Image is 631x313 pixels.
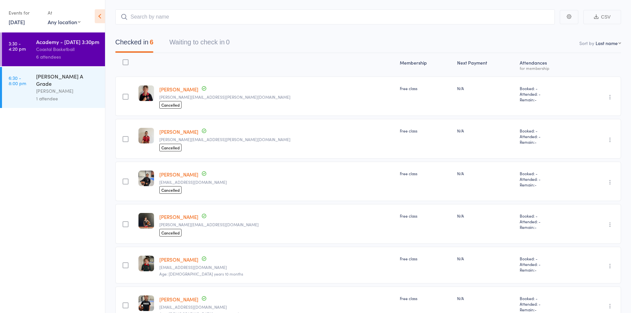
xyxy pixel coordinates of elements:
span: Remain: [520,224,576,230]
div: 0 [226,38,230,46]
button: Waiting to check in0 [169,35,230,53]
span: Booked: - [520,85,576,91]
label: Sort by [579,40,594,46]
div: At [48,7,80,18]
span: Cancelled [159,186,182,194]
span: Remain: [520,267,576,273]
span: Free class [400,256,417,261]
a: [PERSON_NAME] [159,128,198,135]
a: [DATE] [9,18,25,26]
span: - [535,267,537,273]
div: [PERSON_NAME] A Grade [36,73,99,87]
span: Booked: - [520,295,576,301]
span: Free class [400,171,417,176]
div: Next Payment [454,56,517,74]
img: image1756714966.png [138,213,154,229]
div: N/A [457,295,514,301]
div: N/A [457,85,514,91]
span: - [535,307,537,312]
div: 6 attendees [36,53,99,61]
button: Checked in6 [115,35,153,53]
div: Academy - [DATE] 3:30pm [36,38,99,45]
div: [PERSON_NAME] [36,87,99,95]
img: image1755585484.png [138,256,154,271]
div: 1 attendee [36,95,99,102]
span: Attended: - [520,261,576,267]
span: Age: [DEMOGRAPHIC_DATA] years 10 months [159,271,243,277]
span: Free class [400,128,417,133]
span: Cancelled [159,144,182,151]
div: Last name [596,40,618,46]
a: 6:30 -8:00 pm[PERSON_NAME] A Grade[PERSON_NAME]1 attendee [2,67,105,108]
div: for membership [520,66,576,70]
span: Booked: - [520,256,576,261]
div: N/A [457,171,514,176]
span: Remain: [520,307,576,312]
div: Atten­dances [517,56,578,74]
div: Coastal Basketball [36,45,99,53]
span: Booked: - [520,171,576,176]
small: info@southsidecontracting.com.au [159,265,395,270]
span: Booked: - [520,213,576,219]
span: Cancelled [159,229,182,236]
span: Free class [400,85,417,91]
div: N/A [457,213,514,219]
a: [PERSON_NAME] [159,213,198,220]
span: Attended: - [520,301,576,307]
span: Booked: - [520,128,576,133]
a: [PERSON_NAME] [159,296,198,303]
small: Emily.J.Kelly@hotmail.com [159,137,395,142]
a: [PERSON_NAME] [159,256,198,263]
div: 6 [150,38,153,46]
span: - [535,182,537,187]
img: image1756279287.png [138,128,154,143]
a: 3:30 -4:20 pmAcademy - [DATE] 3:30pmCoastal Basketball6 attendees [2,32,105,66]
a: [PERSON_NAME] [159,86,198,93]
img: image1755585577.png [138,295,154,311]
span: - [535,224,537,230]
span: - [535,139,537,145]
div: N/A [457,256,514,261]
span: Attended: - [520,91,576,97]
small: mcmanus-j2@hotmail.co.uk [159,222,395,227]
span: Free class [400,295,417,301]
span: Attended: - [520,219,576,224]
div: Membership [397,56,454,74]
img: image1756711565.png [138,171,154,186]
small: danikalibby@iinet.net.au [159,305,395,309]
span: - [535,97,537,102]
time: 6:30 - 8:00 pm [9,75,26,86]
span: Remain: [520,97,576,102]
div: N/A [457,128,514,133]
span: Attended: - [520,176,576,182]
span: Remain: [520,139,576,145]
span: Remain: [520,182,576,187]
div: Any location [48,18,80,26]
small: lizzie_daniel@hotmail.com [159,180,395,184]
input: Search by name [115,9,555,25]
span: Cancelled [159,101,182,109]
a: [PERSON_NAME] [159,171,198,178]
small: emily.j.kelly@hotmail.com [159,95,395,99]
button: CSV [583,10,621,24]
div: Events for [9,7,41,18]
img: image1755585406.png [138,85,154,101]
span: Attended: - [520,133,576,139]
time: 3:30 - 4:20 pm [9,41,26,51]
span: Free class [400,213,417,219]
